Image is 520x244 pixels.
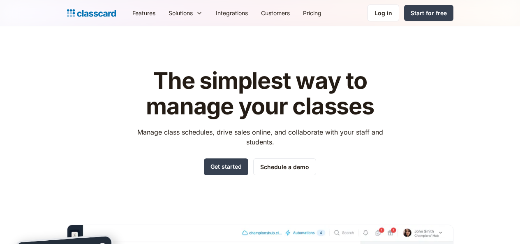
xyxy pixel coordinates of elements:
[374,9,392,17] div: Log in
[253,158,316,175] a: Schedule a demo
[254,4,296,22] a: Customers
[169,9,193,17] div: Solutions
[162,4,209,22] div: Solutions
[411,9,447,17] div: Start for free
[404,5,453,21] a: Start for free
[67,7,116,19] a: home
[129,68,391,119] h1: The simplest way to manage your classes
[367,5,399,21] a: Log in
[209,4,254,22] a: Integrations
[296,4,328,22] a: Pricing
[129,127,391,147] p: Manage class schedules, drive sales online, and collaborate with your staff and students.
[204,158,248,175] a: Get started
[126,4,162,22] a: Features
